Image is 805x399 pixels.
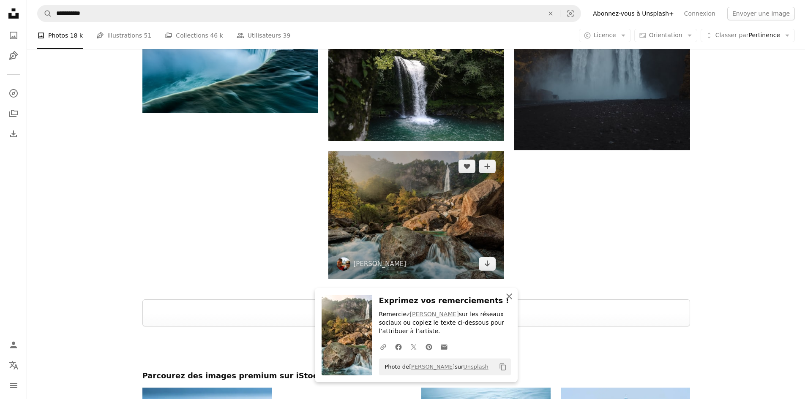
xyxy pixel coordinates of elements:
a: Partagez-lePinterest [421,338,437,355]
a: [PERSON_NAME] [409,364,455,370]
a: Illustrations [5,47,22,64]
button: Effacer [541,5,560,22]
button: J’aime [458,160,475,173]
span: Photo de sur [381,360,488,374]
a: [PERSON_NAME] [354,260,407,268]
form: Rechercher des visuels sur tout le site [37,5,581,22]
button: Menu [5,377,22,394]
a: Photos [5,27,22,44]
p: Remerciez sur les réseaux sociaux ou copiez le texte ci-dessous pour l’attribuer à l’artiste. [379,310,511,336]
a: Abonnez-vous à Unsplash+ [588,7,679,20]
a: Utilisateurs 39 [237,22,291,49]
button: Plus de résultats [142,299,690,326]
a: Accueil — Unsplash [5,5,22,24]
span: 46 k [210,31,223,40]
h3: Exprimez vos remerciements ! [379,295,511,307]
button: Envoyer une image [727,7,795,20]
img: Accéder au profil de Samuel Ferrara [337,257,350,271]
button: Copier dans le presse-papier [496,360,510,374]
span: 51 [144,31,152,40]
a: Collections 46 k [165,22,223,49]
span: Pertinence [715,31,780,40]
a: Illustrations 51 [96,22,151,49]
button: Licence [579,29,631,42]
a: Partagez-leTwitter [406,338,421,355]
h2: Parcourez des images premium sur iStock [142,371,690,381]
a: [PERSON_NAME] [409,311,458,318]
span: Licence [594,32,616,38]
a: Photographie en accéléré de chutes d’eau [142,50,318,58]
img: cascade près des arbres à la photo timelapse de jour [328,151,504,280]
button: Orientation [634,29,697,42]
button: Classer parPertinence [701,29,795,42]
a: cascade près des arbres à la photo timelapse de jour [328,211,504,219]
a: Partager par mail [437,338,452,355]
a: Collections [5,105,22,122]
span: Orientation [649,32,682,38]
span: Classer par [715,32,749,38]
img: Cascades dans la forêt pendant la journée [328,24,504,141]
a: Connexion [679,7,720,20]
button: Langue [5,357,22,374]
a: Explorer [5,85,22,102]
a: Unsplash [463,364,488,370]
a: Connexion / S’inscrire [5,337,22,353]
a: Historique de téléchargement [5,125,22,142]
button: Rechercher sur Unsplash [38,5,52,22]
a: Cascades dans la forêt pendant la journée [328,79,504,86]
a: Partagez-leFacebook [391,338,406,355]
span: 39 [283,31,291,40]
button: Ajouter à la collection [479,160,496,173]
a: Télécharger [479,257,496,271]
button: Recherche de visuels [560,5,581,22]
